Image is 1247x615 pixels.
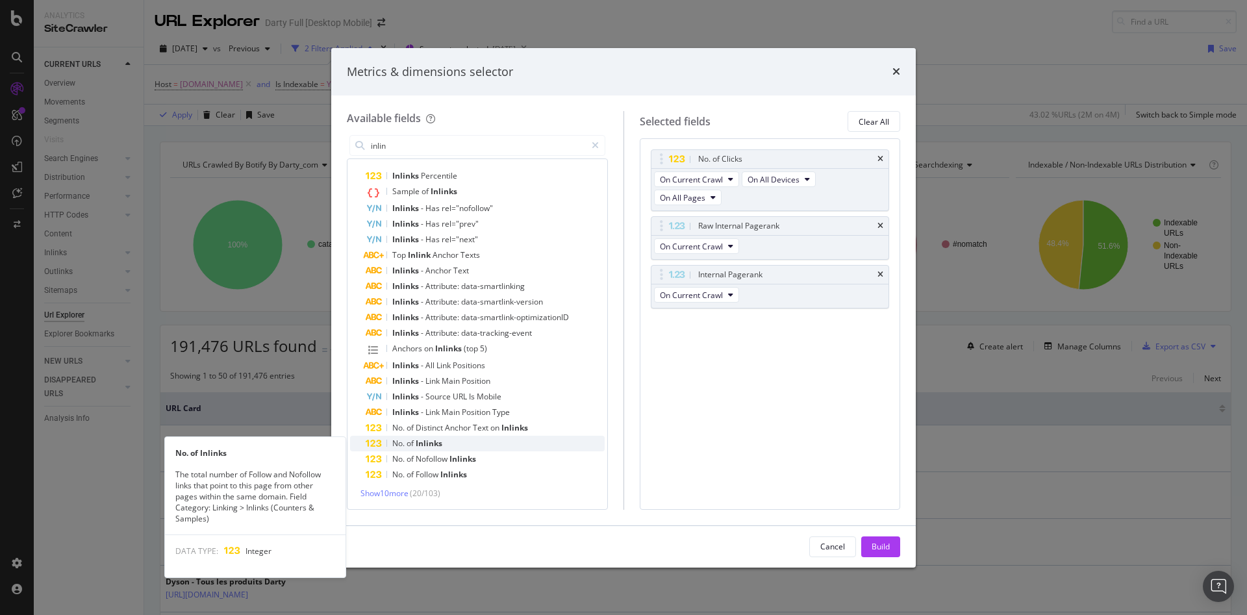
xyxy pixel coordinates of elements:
[392,453,407,464] span: No.
[425,407,442,418] span: Link
[421,296,425,307] span: -
[347,111,421,125] div: Available fields
[872,541,890,552] div: Build
[820,541,845,552] div: Cancel
[407,453,416,464] span: of
[660,192,705,203] span: On All Pages
[460,249,480,260] span: Texts
[654,238,739,254] button: On Current Crawl
[436,360,453,371] span: Link
[660,290,723,301] span: On Current Crawl
[640,114,711,129] div: Selected fields
[421,327,425,338] span: -
[392,360,421,371] span: Inlinks
[410,488,440,499] span: ( 20 / 103 )
[425,312,461,323] span: Attribute:
[392,469,407,480] span: No.
[416,469,440,480] span: Follow
[407,469,416,480] span: of
[425,296,461,307] span: Attribute:
[360,488,409,499] span: Show 10 more
[651,149,890,211] div: No. of ClickstimesOn Current CrawlOn All DevicesOn All Pages
[421,281,425,292] span: -
[877,155,883,163] div: times
[449,453,476,464] span: Inlinks
[453,391,469,402] span: URL
[477,391,501,402] span: Mobile
[440,469,467,480] span: Inlinks
[809,536,856,557] button: Cancel
[462,375,490,386] span: Position
[392,438,407,449] span: No.
[442,407,462,418] span: Main
[164,77,196,85] div: Mots-clés
[698,268,762,281] div: Internal Pagerank
[392,203,421,214] span: Inlinks
[469,391,477,402] span: Is
[748,174,800,185] span: On All Devices
[698,153,742,166] div: No. of Clicks
[34,34,147,44] div: Domaine: [DOMAIN_NAME]
[492,407,510,418] span: Type
[36,21,64,31] div: v 4.0.25
[425,234,442,245] span: Has
[1203,571,1234,602] div: Open Intercom Messenger
[462,407,492,418] span: Position
[442,375,462,386] span: Main
[408,249,433,260] span: Inlink
[421,218,425,229] span: -
[165,469,346,525] div: The total number of Follow and Nofollow links that point to this page from other pages within the...
[392,170,421,181] span: Inlinks
[422,186,431,197] span: of
[421,407,425,418] span: -
[407,438,416,449] span: of
[425,375,442,386] span: Link
[660,174,723,185] span: On Current Crawl
[490,422,501,433] span: on
[54,75,64,86] img: tab_domain_overview_orange.svg
[68,77,100,85] div: Domaine
[431,186,457,197] span: Inlinks
[416,422,445,433] span: Distinct
[892,64,900,81] div: times
[392,391,421,402] span: Inlinks
[877,222,883,230] div: times
[165,447,346,458] div: No. of Inlinks
[480,343,487,354] span: 5)
[392,312,421,323] span: Inlinks
[425,281,461,292] span: Attribute:
[433,249,460,260] span: Anchor
[421,203,425,214] span: -
[501,422,528,433] span: Inlinks
[654,287,739,303] button: On Current Crawl
[654,171,739,187] button: On Current Crawl
[392,343,424,354] span: Anchors
[435,343,464,354] span: Inlinks
[347,64,513,81] div: Metrics & dimensions selector
[442,203,493,214] span: rel="nofollow"
[421,170,457,181] span: Percentile
[421,265,425,276] span: -
[425,265,453,276] span: Anchor
[421,391,425,402] span: -
[416,453,449,464] span: Nofollow
[421,234,425,245] span: -
[445,422,473,433] span: Anchor
[392,186,422,197] span: Sample
[654,190,722,205] button: On All Pages
[425,203,442,214] span: Has
[416,438,442,449] span: Inlinks
[442,234,478,245] span: rel="next"
[421,360,425,371] span: -
[861,536,900,557] button: Build
[392,234,421,245] span: Inlinks
[425,391,453,402] span: Source
[461,327,532,338] span: data-tracking-event
[392,375,421,386] span: Inlinks
[848,111,900,132] button: Clear All
[407,422,416,433] span: of
[392,327,421,338] span: Inlinks
[421,375,425,386] span: -
[461,312,569,323] span: data-smartlink-optimizationID
[453,360,485,371] span: Positions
